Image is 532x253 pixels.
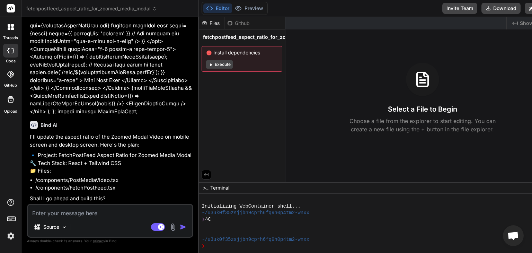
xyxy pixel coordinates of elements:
p: Source [43,224,59,230]
button: Download [481,3,521,14]
img: Pick Models [61,224,67,230]
p: Choose a file from the explorer to start editing. You can create a new file using the + button in... [345,117,500,133]
label: GitHub [4,82,17,88]
p: Shall I go ahead and build this? [30,195,192,203]
p: I'll update the aspect ratio of the Zoomed Modal Video on mobile screen and desktop screen. Here'... [30,133,192,149]
span: ^C [205,216,211,223]
img: attachment [169,223,177,231]
p: 🔹 Project: FetchPostFeed Aspect Ratio for Zoomed Media Modal 🔧 Tech Stack: React + Tailwind CSS 📁... [30,151,192,175]
span: fetchpostfeed_aspect_ratio_for_zoomed_media_modal [203,34,334,41]
span: privacy [93,239,105,243]
h6: Bind AI [41,122,57,129]
img: settings [5,230,17,242]
label: code [6,58,16,64]
li: /components/FetchPostFeed.tsx [35,184,192,192]
span: >_ [203,184,208,191]
span: Initializing WebContainer shell... [202,203,300,210]
p: Always double-check its answers. Your in Bind [27,238,193,244]
div: Github [224,20,253,27]
span: ❯ [202,216,205,223]
span: Install dependencies [206,49,278,56]
img: icon [180,224,187,230]
label: threads [3,35,18,41]
span: ~/u3uk0f35zsjjbn9cprh6fq9h0p4tm2-wnxx [202,210,309,216]
button: Invite Team [442,3,477,14]
h3: Select a File to Begin [388,104,457,114]
button: Preview [232,3,266,13]
span: fetchpostfeed_aspect_ratio_for_zoomed_media_modal [26,5,157,12]
span: ~/u3uk0f35zsjjbn9cprh6fq9h0p4tm2-wnxx [202,236,309,243]
div: Files [199,20,224,27]
span: ❯ [202,243,205,250]
label: Upload [4,108,17,114]
button: Editor [203,3,232,13]
a: Open chat [503,225,524,246]
li: /components/PostMediaVideo.tsx [35,176,192,184]
span: Terminal [210,184,229,191]
button: Execute [206,60,233,69]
